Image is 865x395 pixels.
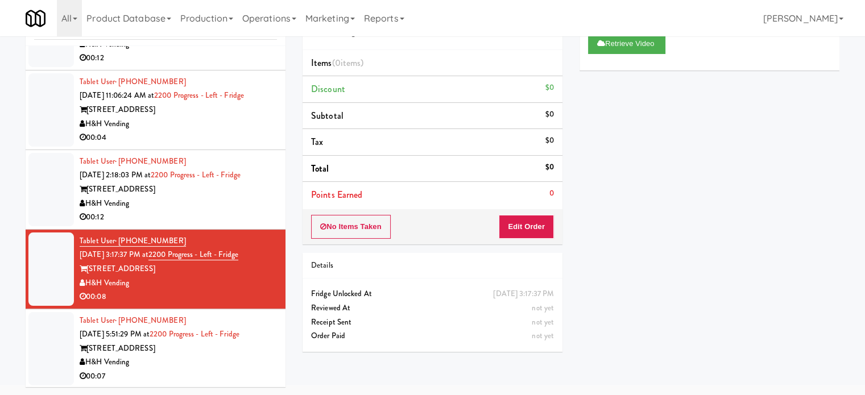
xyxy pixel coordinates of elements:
[26,150,285,230] li: Tablet User· [PHONE_NUMBER][DATE] 2:18:03 PM at2200 Progress - Left - Fridge[STREET_ADDRESS]H&H V...
[80,342,277,356] div: [STREET_ADDRESS]
[80,369,277,384] div: 00:07
[545,107,554,122] div: $0
[26,70,285,150] li: Tablet User· [PHONE_NUMBER][DATE] 11:06:24 AM at2200 Progress - Left - Fridge[STREET_ADDRESS]H&H ...
[80,103,277,117] div: [STREET_ADDRESS]
[80,262,277,276] div: [STREET_ADDRESS]
[115,76,186,87] span: · [PHONE_NUMBER]
[311,82,345,95] span: Discount
[311,28,554,37] h5: H&H Vending
[311,315,554,330] div: Receipt Sent
[115,315,186,326] span: · [PHONE_NUMBER]
[311,188,362,201] span: Points Earned
[588,34,665,54] button: Retrieve Video
[532,302,554,313] span: not yet
[26,230,285,309] li: Tablet User· [PHONE_NUMBER][DATE] 3:17:37 PM at2200 Progress - Left - Fridge[STREET_ADDRESS]H&H V...
[115,156,186,167] span: · [PHONE_NUMBER]
[311,287,554,301] div: Fridge Unlocked At
[150,329,239,339] a: 2200 Progress - Left - Fridge
[26,9,45,28] img: Micromart
[545,81,554,95] div: $0
[545,134,554,148] div: $0
[311,259,554,273] div: Details
[80,90,154,101] span: [DATE] 11:06:24 AM at
[154,90,244,101] a: 2200 Progress - Left - Fridge
[332,56,364,69] span: (0 )
[80,210,277,224] div: 00:12
[80,182,277,197] div: [STREET_ADDRESS]
[80,197,277,211] div: H&H Vending
[80,355,277,369] div: H&H Vending
[80,249,148,260] span: [DATE] 3:17:37 PM at
[311,301,554,315] div: Reviewed At
[80,290,277,304] div: 00:08
[80,117,277,131] div: H&H Vending
[151,169,241,180] a: 2200 Progress - Left - Fridge
[80,51,277,65] div: 00:12
[80,315,186,326] a: Tablet User· [PHONE_NUMBER]
[148,249,238,260] a: 2200 Progress - Left - Fridge
[311,215,391,239] button: No Items Taken
[311,162,329,175] span: Total
[80,329,150,339] span: [DATE] 5:51:29 PM at
[115,235,186,246] span: · [PHONE_NUMBER]
[80,131,277,145] div: 00:04
[532,330,554,341] span: not yet
[311,56,363,69] span: Items
[80,156,186,167] a: Tablet User· [PHONE_NUMBER]
[311,329,554,343] div: Order Paid
[80,169,151,180] span: [DATE] 2:18:03 PM at
[311,109,343,122] span: Subtotal
[545,160,554,174] div: $0
[26,309,285,388] li: Tablet User· [PHONE_NUMBER][DATE] 5:51:29 PM at2200 Progress - Left - Fridge[STREET_ADDRESS]H&H V...
[80,76,186,87] a: Tablet User· [PHONE_NUMBER]
[341,56,361,69] ng-pluralize: items
[311,135,323,148] span: Tax
[493,287,554,301] div: [DATE] 3:17:37 PM
[80,235,186,247] a: Tablet User· [PHONE_NUMBER]
[499,215,554,239] button: Edit Order
[549,186,554,201] div: 0
[532,317,554,327] span: not yet
[80,276,277,290] div: H&H Vending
